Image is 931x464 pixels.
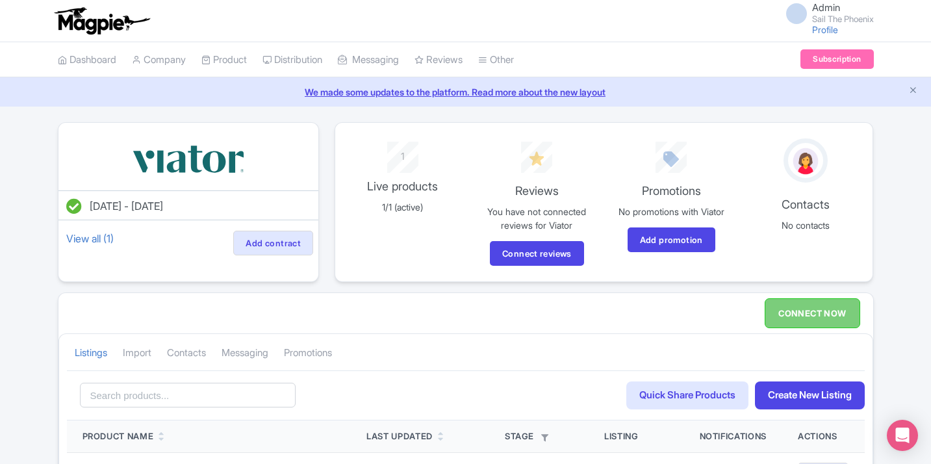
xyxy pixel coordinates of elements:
[64,229,116,248] a: View all (1)
[222,335,268,371] a: Messaging
[167,335,206,371] a: Contacts
[284,335,332,371] a: Promotions
[812,1,840,14] span: Admin
[612,205,731,218] p: No promotions with Viator
[132,42,186,78] a: Company
[343,177,462,195] p: Live products
[791,146,821,177] img: avatar_key_member-9c1dde93af8b07d7383eb8b5fb890c87.png
[262,42,322,78] a: Distribution
[612,182,731,200] p: Promotions
[755,381,865,409] a: Create New Listing
[812,15,874,23] small: Sail The Phoenix
[123,335,151,371] a: Import
[478,42,514,78] a: Other
[478,182,596,200] p: Reviews
[51,6,152,35] img: logo-ab69f6fb50320c5b225c76a69d11143b.png
[366,430,433,443] div: Last Updated
[626,381,748,409] a: Quick Share Products
[130,138,247,180] img: vbqrramwp3xkpi4ekcjz.svg
[75,335,107,371] a: Listings
[8,85,923,99] a: We made some updates to the platform. Read more about the new layout
[90,200,163,213] span: [DATE] - [DATE]
[478,205,596,232] p: You have not connected reviews for Viator
[80,383,296,407] input: Search products...
[887,420,918,451] div: Open Intercom Messenger
[338,42,399,78] a: Messaging
[765,298,860,328] a: CONNECT NOW
[414,42,463,78] a: Reviews
[343,200,462,214] p: 1/1 (active)
[746,218,865,232] p: No contacts
[589,420,683,453] th: Listing
[908,84,918,99] button: Close announcement
[800,49,873,69] a: Subscription
[343,142,462,164] div: 1
[541,434,548,441] i: Filter by stage
[83,430,154,443] div: Product Name
[490,241,584,266] a: Connect reviews
[233,231,313,255] a: Add contract
[684,420,782,453] th: Notifications
[201,42,247,78] a: Product
[485,430,573,443] div: Stage
[778,3,874,23] a: Admin Sail The Phoenix
[746,196,865,213] p: Contacts
[812,24,838,35] a: Profile
[58,42,116,78] a: Dashboard
[628,227,715,252] a: Add promotion
[782,420,865,453] th: Actions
